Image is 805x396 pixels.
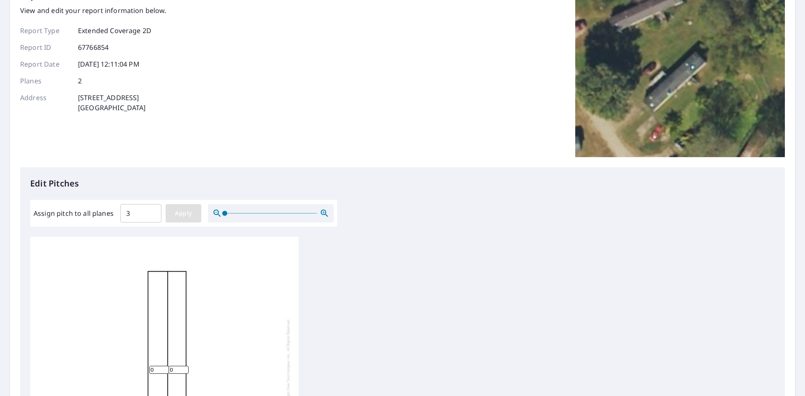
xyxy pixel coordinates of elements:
p: Address [20,93,70,113]
label: Assign pitch to all planes [34,208,114,218]
p: Report ID [20,42,70,52]
input: 00.0 [120,202,161,225]
p: Report Date [20,59,70,69]
p: [STREET_ADDRESS] [GEOGRAPHIC_DATA] [78,93,146,113]
p: 67766854 [78,42,109,52]
p: Report Type [20,26,70,36]
p: Edit Pitches [30,177,775,190]
span: Apply [172,208,195,219]
p: [DATE] 12:11:04 PM [78,59,140,69]
p: View and edit your report information below. [20,5,166,16]
button: Apply [166,204,201,223]
p: Extended Coverage 2D [78,26,151,36]
p: Planes [20,76,70,86]
p: 2 [78,76,82,86]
